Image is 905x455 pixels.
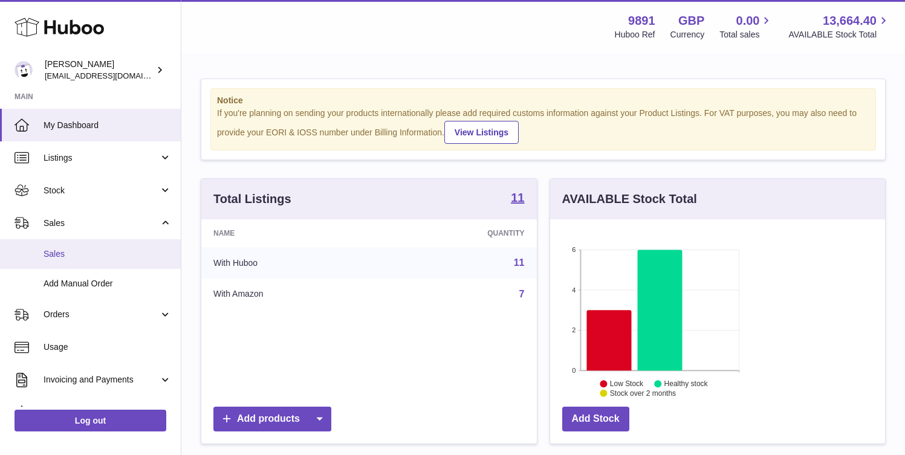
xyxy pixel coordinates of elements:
text: Healthy stock [664,379,708,388]
div: [PERSON_NAME] [45,59,154,82]
span: Listings [44,152,159,164]
div: Currency [670,29,705,40]
text: 4 [572,286,576,294]
td: With Huboo [201,247,384,279]
span: Add Manual Order [44,278,172,289]
a: Add Stock [562,407,629,431]
span: Usage [44,341,172,353]
th: Name [201,219,384,247]
img: ro@thebitterclub.co.uk [15,61,33,79]
strong: 11 [511,192,524,204]
span: My Dashboard [44,120,172,131]
h3: Total Listings [213,191,291,207]
th: Quantity [384,219,536,247]
text: 2 [572,326,576,334]
div: If you're planning on sending your products internationally please add required customs informati... [217,108,869,144]
span: Stock [44,185,159,196]
strong: 9891 [628,13,655,29]
a: 0.00 Total sales [719,13,773,40]
a: View Listings [444,121,519,144]
a: 11 [511,192,524,206]
text: 6 [572,246,576,253]
span: [EMAIL_ADDRESS][DOMAIN_NAME] [45,71,178,80]
strong: Notice [217,95,869,106]
span: Invoicing and Payments [44,374,159,386]
a: Log out [15,410,166,431]
text: Stock over 2 months [609,389,675,398]
text: Low Stock [609,379,643,388]
span: Orders [44,309,159,320]
div: Huboo Ref [615,29,655,40]
a: 11 [514,257,525,268]
text: 0 [572,367,576,374]
span: Sales [44,248,172,260]
td: With Amazon [201,279,384,310]
span: 13,664.40 [823,13,877,29]
a: 7 [519,289,525,299]
strong: GBP [678,13,704,29]
a: 13,664.40 AVAILABLE Stock Total [788,13,890,40]
span: Total sales [719,29,773,40]
span: 0.00 [736,13,760,29]
a: Add products [213,407,331,431]
span: AVAILABLE Stock Total [788,29,890,40]
h3: AVAILABLE Stock Total [562,191,697,207]
span: Sales [44,218,159,229]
